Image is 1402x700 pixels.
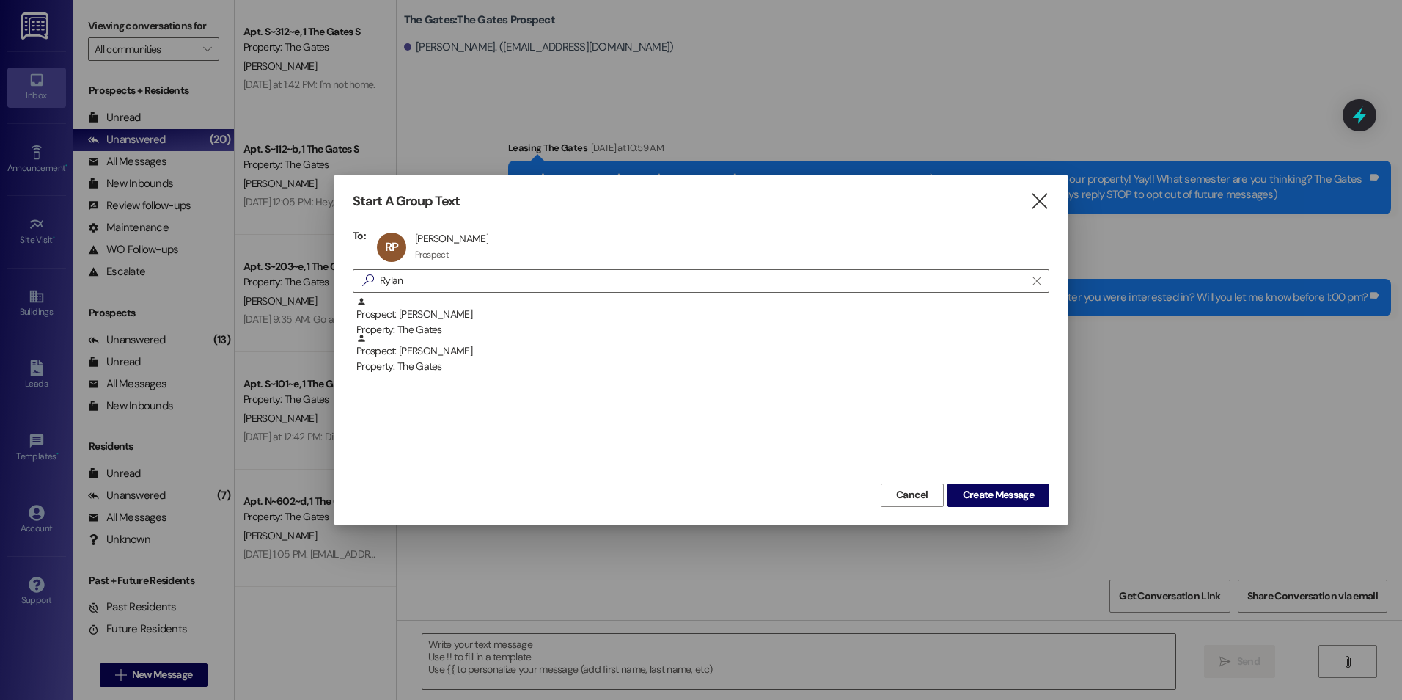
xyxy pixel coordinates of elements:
span: Cancel [896,487,928,503]
span: RP [385,239,398,255]
div: Property: The Gates [356,359,1049,374]
span: Create Message [963,487,1034,503]
button: Create Message [947,484,1049,507]
div: Prospect: [PERSON_NAME]Property: The Gates [353,296,1049,333]
div: Prospect [415,249,449,260]
i:  [1030,194,1049,209]
div: Prospect: [PERSON_NAME] [356,333,1049,375]
div: Property: The Gates [356,322,1049,338]
button: Cancel [881,484,944,507]
i:  [356,273,380,288]
div: Prospect: [PERSON_NAME] [356,296,1049,338]
div: Prospect: [PERSON_NAME]Property: The Gates [353,333,1049,370]
i:  [1032,275,1041,287]
button: Clear text [1025,270,1049,292]
h3: Start A Group Text [353,193,460,210]
h3: To: [353,229,366,242]
input: Search for any contact or apartment [380,271,1025,291]
div: [PERSON_NAME] [415,232,488,245]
